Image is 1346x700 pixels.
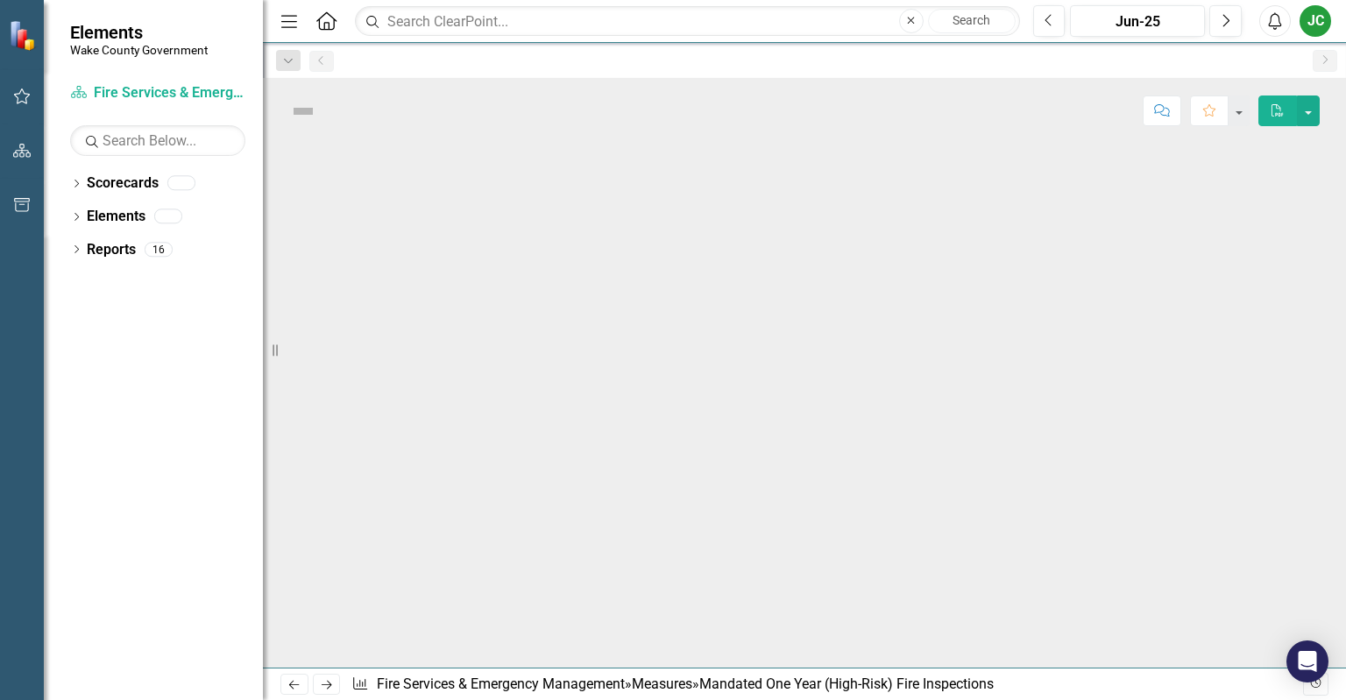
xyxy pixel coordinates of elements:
a: Scorecards [87,173,159,194]
a: Measures [632,675,692,692]
div: » » [351,675,1302,695]
div: Jun-25 [1076,11,1199,32]
input: Search ClearPoint... [355,6,1019,37]
a: Reports [87,240,136,260]
img: Not Defined [289,97,317,125]
img: ClearPoint Strategy [8,18,40,51]
button: Jun-25 [1070,5,1205,37]
div: 16 [145,242,173,257]
input: Search Below... [70,125,245,156]
button: Search [928,9,1016,33]
a: Fire Services & Emergency Management [70,83,245,103]
div: Open Intercom Messenger [1286,640,1328,682]
a: Elements [87,207,145,227]
small: Wake County Government [70,43,208,57]
a: Fire Services & Emergency Management [377,675,625,692]
span: Elements [70,22,208,43]
div: Mandated One Year (High-Risk) Fire Inspections [699,675,994,692]
button: JC [1300,5,1331,37]
span: Search [953,13,990,27]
